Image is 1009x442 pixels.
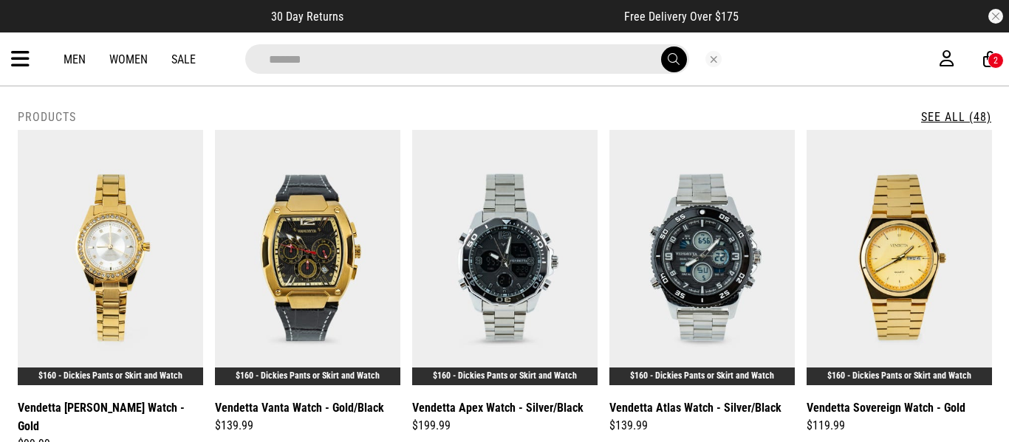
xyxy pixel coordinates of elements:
[271,10,343,24] span: 30 Day Returns
[412,130,598,385] img: Vendetta Apex Watch - Silver/black in Silver
[609,130,795,385] img: Vendetta Atlas Watch - Silver/black in Silver
[373,9,595,24] iframe: Customer reviews powered by Trustpilot
[827,370,971,381] a: $160 - Dickies Pants or Skirt and Watch
[630,370,774,381] a: $160 - Dickies Pants or Skirt and Watch
[807,130,992,385] img: Vendetta Sovereign Watch - Gold in Gold
[412,398,584,417] a: Vendetta Apex Watch - Silver/Black
[705,51,722,67] button: Close search
[215,398,384,417] a: Vendetta Vanta Watch - Gold/Black
[38,370,182,381] a: $160 - Dickies Pants or Skirt and Watch
[18,110,76,124] h2: Products
[171,52,196,66] a: Sale
[993,55,998,66] div: 2
[64,52,86,66] a: Men
[12,6,56,50] button: Open LiveChat chat widget
[609,417,795,435] div: $139.99
[983,52,997,67] a: 2
[215,417,400,435] div: $139.99
[433,370,577,381] a: $160 - Dickies Pants or Skirt and Watch
[609,398,781,417] a: Vendetta Atlas Watch - Silver/Black
[236,370,380,381] a: $160 - Dickies Pants or Skirt and Watch
[18,130,203,385] img: Vendetta Celeste Watch - Gold in Gold
[215,130,400,385] img: Vendetta Vanta Watch - Gold/black in Multi
[921,110,991,124] a: See All (48)
[18,398,203,435] a: Vendetta [PERSON_NAME] Watch - Gold
[807,417,992,435] div: $119.99
[624,10,739,24] span: Free Delivery Over $175
[807,398,965,417] a: Vendetta Sovereign Watch - Gold
[109,52,148,66] a: Women
[412,417,598,435] div: $199.99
